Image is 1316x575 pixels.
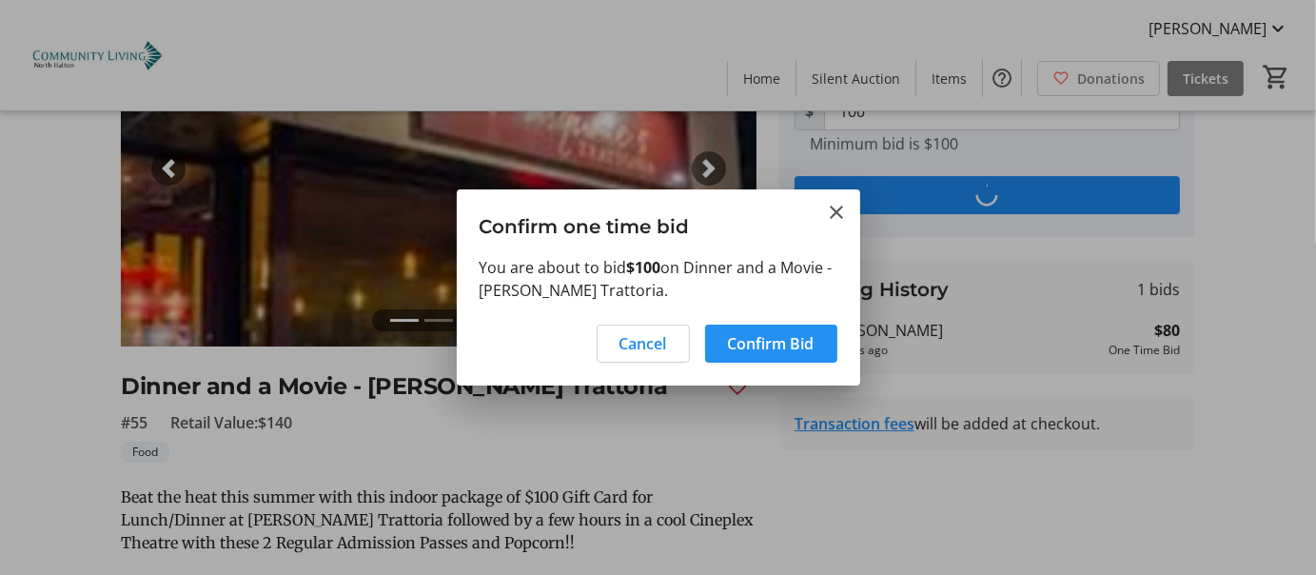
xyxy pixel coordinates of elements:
[619,332,667,355] span: Cancel
[627,257,661,278] strong: $100
[826,201,849,224] button: Close
[480,256,837,302] p: You are about to bid on Dinner and a Movie - [PERSON_NAME] Trattoria.
[728,332,815,355] span: Confirm Bid
[597,325,690,363] button: Cancel
[705,325,837,363] button: Confirm Bid
[457,189,860,255] h3: Confirm one time bid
